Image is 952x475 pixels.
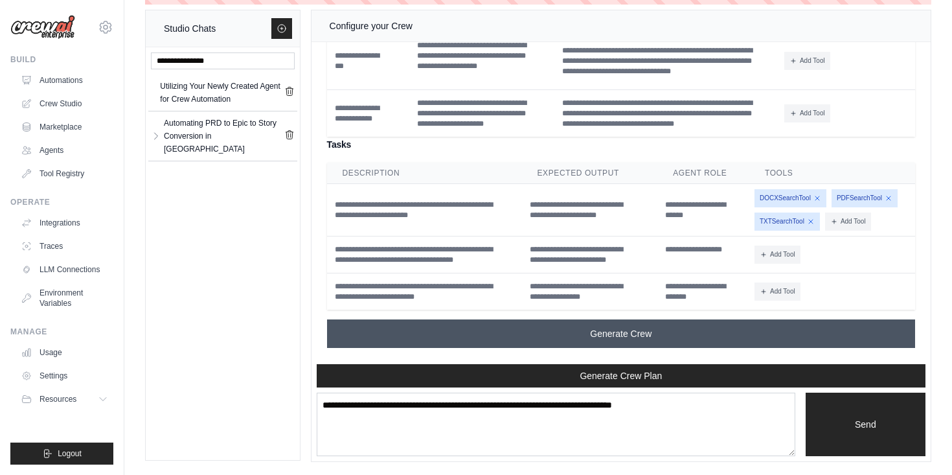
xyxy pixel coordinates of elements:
a: LLM Connections [16,259,113,280]
span: Generate Crew [590,327,652,340]
a: Settings [16,365,113,386]
div: Configure your Crew [330,18,413,34]
button: Add Tool [784,104,830,122]
button: Add Tool [784,52,830,70]
a: Integrations [16,213,113,233]
button: Generate Crew [327,319,915,348]
div: Utilizing Your Newly Created Agent for Crew Automation [160,80,284,106]
h4: Tasks [327,137,915,152]
span: DOCXSearchTool [754,189,826,207]
th: Description [327,163,522,184]
button: Add Tool [825,213,871,231]
th: Tools [749,163,915,184]
span: TXTSearchTool [754,213,820,231]
th: Expected Output [522,163,658,184]
button: Generate Crew Plan [317,364,925,388]
div: Automating PRD to Epic to Story Conversion in [GEOGRAPHIC_DATA] [164,117,284,156]
span: PDFSearchTool [832,189,898,207]
div: Studio Chats [164,21,216,36]
span: Logout [58,448,82,459]
a: Traces [16,236,113,257]
button: Send [806,393,925,456]
button: Add Tool [754,246,800,264]
div: Build [10,54,113,65]
button: Logout [10,443,113,465]
a: Environment Variables [16,283,113,314]
div: Operate [10,197,113,207]
button: Add Tool [754,283,800,301]
a: Automating PRD to Epic to Story Conversion in [GEOGRAPHIC_DATA] [161,117,284,156]
img: Logo [10,15,75,40]
th: Agent Role [657,163,749,184]
button: Resources [16,389,113,410]
a: Automations [16,70,113,91]
a: Marketplace [16,117,113,137]
a: Usage [16,342,113,363]
span: Resources [40,394,76,404]
a: Crew Studio [16,93,113,114]
a: Agents [16,140,113,161]
a: Utilizing Your Newly Created Agent for Crew Automation [157,80,284,106]
a: Tool Registry [16,163,113,184]
div: Manage [10,327,113,337]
